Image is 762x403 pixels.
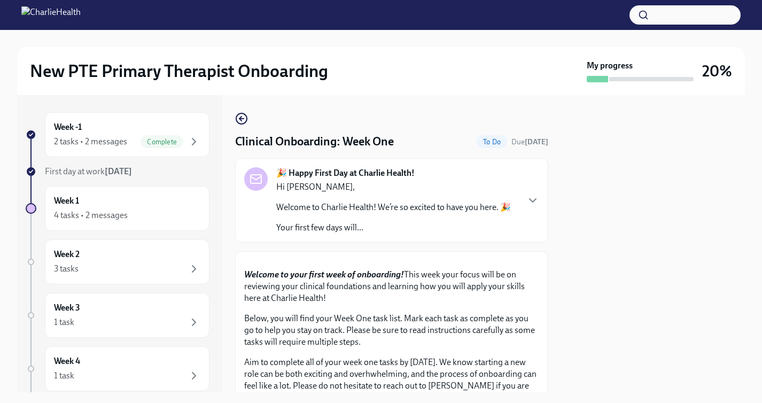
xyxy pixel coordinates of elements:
[105,166,132,176] strong: [DATE]
[54,195,79,207] h6: Week 1
[54,355,80,367] h6: Week 4
[525,137,548,146] strong: [DATE]
[26,346,209,391] a: Week 41 task
[54,249,80,260] h6: Week 2
[26,239,209,284] a: Week 23 tasks
[30,60,328,82] h2: New PTE Primary Therapist Onboarding
[26,166,209,177] a: First day at work[DATE]
[54,136,127,148] div: 2 tasks • 2 messages
[235,134,394,150] h4: Clinical Onboarding: Week One
[587,60,633,72] strong: My progress
[54,263,79,275] div: 3 tasks
[477,138,507,146] span: To Do
[511,137,548,147] span: October 18th, 2025 10:00
[244,269,539,304] p: This week your focus will be on reviewing your clinical foundations and learning how you will app...
[26,186,209,231] a: Week 14 tasks • 2 messages
[141,138,183,146] span: Complete
[54,121,82,133] h6: Week -1
[276,222,511,234] p: Your first few days will...
[54,316,74,328] div: 1 task
[26,293,209,338] a: Week 31 task
[21,6,81,24] img: CharlieHealth
[244,269,404,280] strong: Welcome to your first week of onboarding!
[26,112,209,157] a: Week -12 tasks • 2 messagesComplete
[54,370,74,382] div: 1 task
[511,137,548,146] span: Due
[244,313,539,348] p: Below, you will find your Week One task list. Mark each task as complete as you go to help you st...
[276,201,511,213] p: Welcome to Charlie Health! We’re so excited to have you here. 🎉
[45,166,132,176] span: First day at work
[54,302,80,314] h6: Week 3
[276,167,415,179] strong: 🎉 Happy First Day at Charlie Health!
[276,181,511,193] p: Hi [PERSON_NAME],
[54,210,128,221] div: 4 tasks • 2 messages
[702,61,732,81] h3: 20%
